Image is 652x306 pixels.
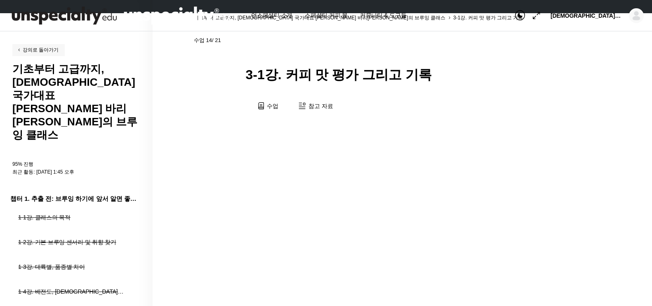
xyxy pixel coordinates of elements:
[360,10,407,21] span: 커뮤니티 & 도구들
[12,162,140,167] div: 95% 진행
[551,8,644,23] a: [DEMOGRAPHIC_DATA]이라부러
[251,10,292,21] span: 언스페셜티 소개
[551,12,625,19] span: [DEMOGRAPHIC_DATA]이라부러
[565,34,587,46] a: ←이전
[588,35,611,46] span: →
[18,213,129,222] div: 1-1강. 클래스의 목적
[301,10,352,22] a: 스페셜티 커피 몰
[308,102,333,110] span: 참고 자료
[18,287,129,296] div: 1-4강. 배전도, [DEMOGRAPHIC_DATA]이 미치는 영향
[10,193,140,204] h3: 챕터 1. 추출 전: 브루잉 하기에 앞서 알면 좋은 것들
[305,10,348,21] span: 스페셜티 커피 몰
[247,10,297,22] a: 언스페셜티 소개
[212,37,221,43] span: / 21
[246,67,559,82] h1: 3-1강. 커피 맛 평가 그리고 기록
[12,62,140,141] h2: 기초부터 고급까지, [DEMOGRAPHIC_DATA] 국가대표 [PERSON_NAME] 바리[PERSON_NAME]의 브루잉 클래스
[12,44,65,56] a: 강의로 돌아가기
[194,38,221,43] span: 수업 14
[267,102,278,110] span: 수업
[12,169,140,174] div: 최근 활동: [DATE] 1:45 오후
[565,35,587,46] span: ←
[356,10,411,22] a: 커뮤니티 & 도구들
[536,34,560,46] div: 완료함
[18,262,129,271] div: 1-3강. 대륙별, 품종별 차이
[16,47,59,53] span: 강의로 돌아가기
[18,238,129,247] div: 1-2강. 기본 브루잉 센서리 및 취향 찾기
[588,34,611,46] a: 다음→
